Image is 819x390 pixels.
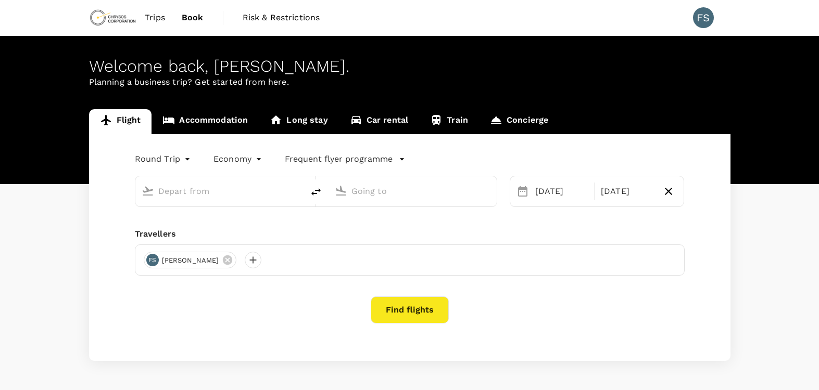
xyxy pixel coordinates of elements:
[597,181,658,202] div: [DATE]
[243,11,320,24] span: Risk & Restrictions
[304,179,329,204] button: delete
[156,255,225,266] span: [PERSON_NAME]
[419,109,479,134] a: Train
[213,151,264,167] div: Economy
[479,109,559,134] a: Concierge
[146,254,159,266] div: FS
[145,11,165,24] span: Trips
[144,252,237,268] div: FS[PERSON_NAME]
[489,190,492,192] button: Open
[89,57,730,76] div: Welcome back , [PERSON_NAME] .
[351,183,475,199] input: Going to
[285,153,405,165] button: Frequent flyer programme
[285,153,393,165] p: Frequent flyer programme
[531,181,592,202] div: [DATE]
[371,296,449,323] button: Find flights
[693,7,714,28] div: FS
[89,109,152,134] a: Flight
[339,109,420,134] a: Car rental
[259,109,338,134] a: Long stay
[135,228,685,240] div: Travellers
[89,6,137,29] img: Chrysos Corporation
[182,11,204,24] span: Book
[89,76,730,88] p: Planning a business trip? Get started from here.
[152,109,259,134] a: Accommodation
[158,183,282,199] input: Depart from
[135,151,193,167] div: Round Trip
[296,190,298,192] button: Open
